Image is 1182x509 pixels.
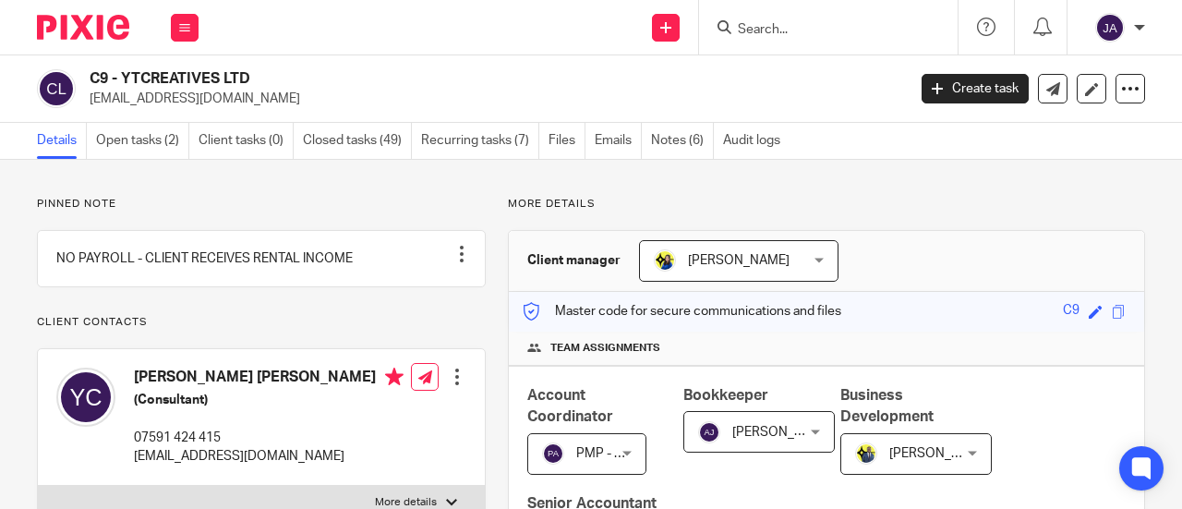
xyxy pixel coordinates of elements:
h4: [PERSON_NAME] [PERSON_NAME] [134,368,404,391]
a: Client tasks (0) [199,123,294,159]
img: svg%3E [37,69,76,108]
h2: C9 - YTCREATIVES LTD [90,69,733,89]
div: C9 [1063,301,1079,322]
a: Create task [922,74,1029,103]
img: Bobo-Starbridge%201.jpg [654,249,676,272]
p: More details [508,197,1145,212]
p: [EMAIL_ADDRESS][DOMAIN_NAME] [134,447,404,466]
img: svg%3E [1095,13,1125,42]
img: svg%3E [56,368,115,427]
span: Business Development [840,388,934,424]
p: Client contacts [37,315,486,330]
span: PMP - AC [576,447,632,460]
a: Emails [595,123,642,159]
i: Primary [385,368,404,386]
h5: (Consultant) [134,391,404,409]
h3: Client manager [527,251,621,270]
a: Notes (6) [651,123,714,159]
span: [PERSON_NAME] [889,447,991,460]
p: 07591 424 415 [134,429,404,447]
img: svg%3E [698,421,720,443]
img: svg%3E [542,442,564,465]
span: [PERSON_NAME] [732,426,834,439]
input: Search [736,22,902,39]
img: Dennis-Starbridge.jpg [855,442,877,465]
span: Team assignments [550,341,660,356]
img: Pixie [37,15,129,40]
a: Files [549,123,585,159]
p: [EMAIL_ADDRESS][DOMAIN_NAME] [90,90,894,108]
p: Pinned note [37,197,486,212]
span: Account Coordinator [527,388,613,424]
a: Closed tasks (49) [303,123,412,159]
a: Open tasks (2) [96,123,189,159]
a: Details [37,123,87,159]
a: Recurring tasks (7) [421,123,539,159]
p: Master code for secure communications and files [523,302,841,321]
span: [PERSON_NAME] [688,254,790,267]
span: Bookkeeper [683,388,768,403]
a: Audit logs [723,123,790,159]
